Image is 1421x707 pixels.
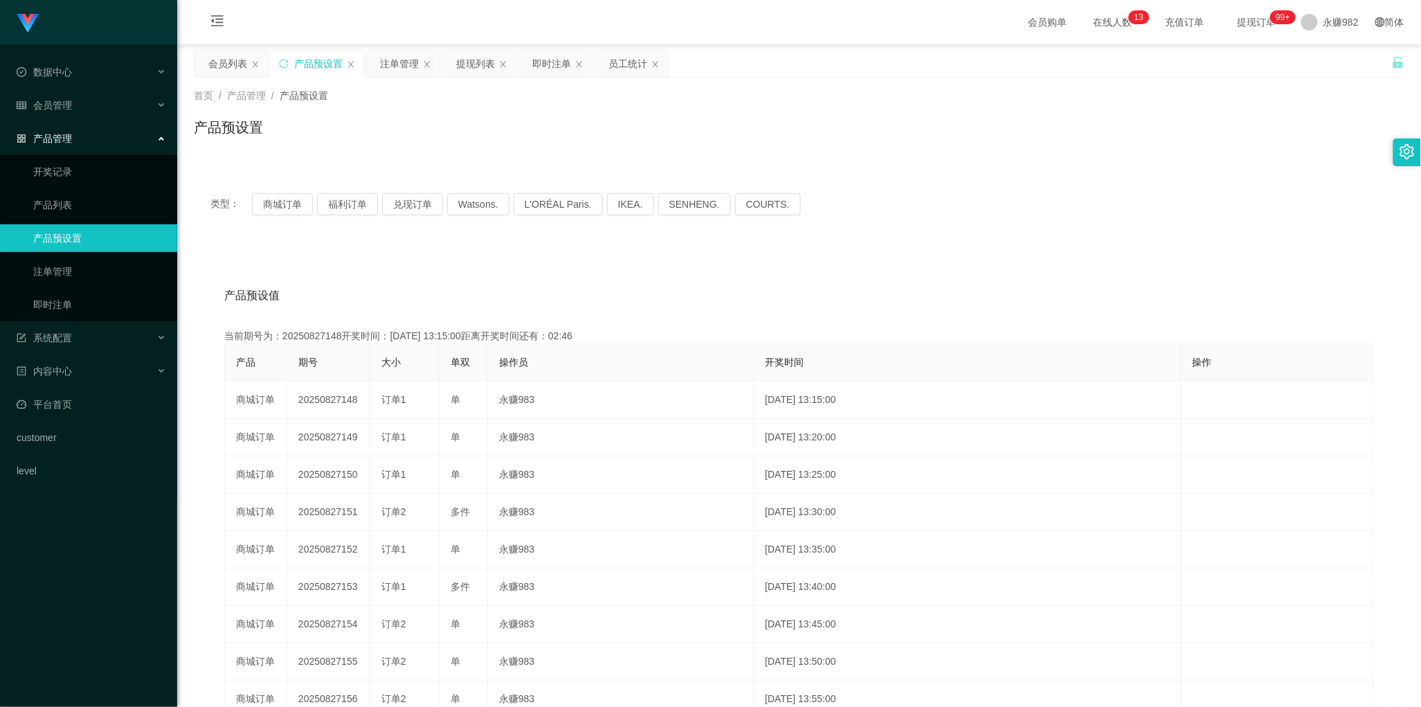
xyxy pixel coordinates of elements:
[499,357,528,368] span: 操作员
[488,531,754,569] td: 永赚983
[1087,17,1139,27] span: 在线人数
[380,51,419,77] div: 注单管理
[287,569,370,606] td: 20250827153
[1134,10,1139,24] p: 1
[1375,17,1385,27] i: 图标: global
[287,419,370,456] td: 20250827149
[381,357,401,368] span: 大小
[754,494,1182,531] td: [DATE] 13:30:00
[423,60,431,69] i: 图标: close
[224,287,280,304] span: 产品预设值
[451,656,460,667] span: 单
[451,544,460,555] span: 单
[766,357,804,368] span: 开奖时间
[608,51,647,77] div: 员工统计
[194,1,241,45] i: 图标: menu-fold
[225,494,287,531] td: 商城订单
[251,60,260,69] i: 图标: close
[381,656,406,667] span: 订单2
[735,193,801,215] button: COURTS.
[317,193,378,215] button: 福利订单
[236,357,255,368] span: 产品
[17,66,72,78] span: 数据中心
[658,193,731,215] button: SENHENG.
[225,606,287,643] td: 商城订单
[381,544,406,555] span: 订单1
[1392,56,1404,69] i: 图标: unlock
[225,456,287,494] td: 商城订单
[271,90,274,101] span: /
[514,193,603,215] button: L'ORÉAL Paris.
[381,581,406,592] span: 订单1
[382,193,443,215] button: 兑现订单
[279,59,289,69] i: 图标: sync
[488,382,754,419] td: 永赚983
[287,382,370,419] td: 20250827148
[381,431,406,442] span: 订单1
[280,90,328,101] span: 产品预设置
[287,531,370,569] td: 20250827152
[17,67,26,77] i: 图标: check-circle-o
[754,569,1182,606] td: [DATE] 13:40:00
[17,366,26,376] i: 图标: profile
[17,424,166,451] a: customer
[754,606,1182,643] td: [DATE] 13:45:00
[210,193,252,215] span: 类型：
[381,506,406,517] span: 订单2
[287,494,370,531] td: 20250827151
[287,606,370,643] td: 20250827154
[219,90,221,101] span: /
[33,158,166,186] a: 开奖记录
[451,581,470,592] span: 多件
[227,90,266,101] span: 产品管理
[456,51,495,77] div: 提现列表
[1159,17,1211,27] span: 充值订单
[754,456,1182,494] td: [DATE] 13:25:00
[287,643,370,681] td: 20250827155
[225,569,287,606] td: 商城订单
[451,357,470,368] span: 单双
[451,506,470,517] span: 多件
[532,51,571,77] div: 即时注单
[754,382,1182,419] td: [DATE] 13:15:00
[447,193,509,215] button: Watsons.
[451,693,460,704] span: 单
[17,100,26,110] i: 图标: table
[381,394,406,405] span: 订单1
[451,469,460,480] span: 单
[17,133,72,144] span: 产品管理
[488,456,754,494] td: 永赚983
[252,193,313,215] button: 商城订单
[488,419,754,456] td: 永赚983
[225,419,287,456] td: 商城订单
[17,366,72,377] span: 内容中心
[208,51,247,77] div: 会员列表
[1129,10,1149,24] sup: 13
[451,431,460,442] span: 单
[1193,357,1212,368] span: 操作
[17,457,166,485] a: level
[575,60,583,69] i: 图标: close
[499,60,507,69] i: 图标: close
[754,531,1182,569] td: [DATE] 13:35:00
[451,618,460,629] span: 单
[17,14,39,33] img: logo.9652507e.png
[294,51,343,77] div: 产品预设置
[225,643,287,681] td: 商城订单
[33,291,166,319] a: 即时注单
[1400,144,1415,159] i: 图标: setting
[17,332,72,343] span: 系统配置
[225,531,287,569] td: 商城订单
[298,357,318,368] span: 期号
[33,191,166,219] a: 产品列表
[1139,10,1144,24] p: 3
[488,494,754,531] td: 永赚983
[754,643,1182,681] td: [DATE] 13:50:00
[33,258,166,285] a: 注单管理
[488,606,754,643] td: 永赚983
[33,224,166,252] a: 产品预设置
[194,117,263,138] h1: 产品预设置
[381,693,406,704] span: 订单2
[225,382,287,419] td: 商城订单
[287,456,370,494] td: 20250827150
